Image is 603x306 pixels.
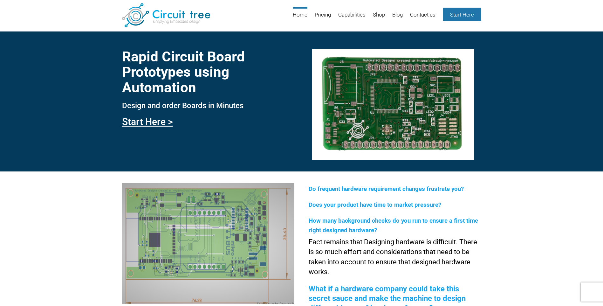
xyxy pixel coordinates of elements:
[122,116,173,127] a: Start Here >
[338,7,366,28] a: Capabilities
[315,7,331,28] a: Pricing
[293,7,307,28] a: Home
[309,201,441,208] span: Does your product have time to market pressure?
[309,185,464,192] span: Do frequent hardware requirement changes frustrate you?
[373,7,385,28] a: Shop
[309,237,481,277] p: Fact remains that Designing hardware is difficult. There is so much effort and considerations tha...
[309,217,478,234] span: How many background checks do you run to ensure a first time right designed hardware?
[122,3,210,27] img: Circuit Tree
[122,101,294,110] h3: Design and order Boards in Minutes
[392,7,403,28] a: Blog
[443,8,481,21] a: Start Here
[122,49,294,95] h1: Rapid Circuit Board Prototypes using Automation
[410,7,435,28] a: Contact us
